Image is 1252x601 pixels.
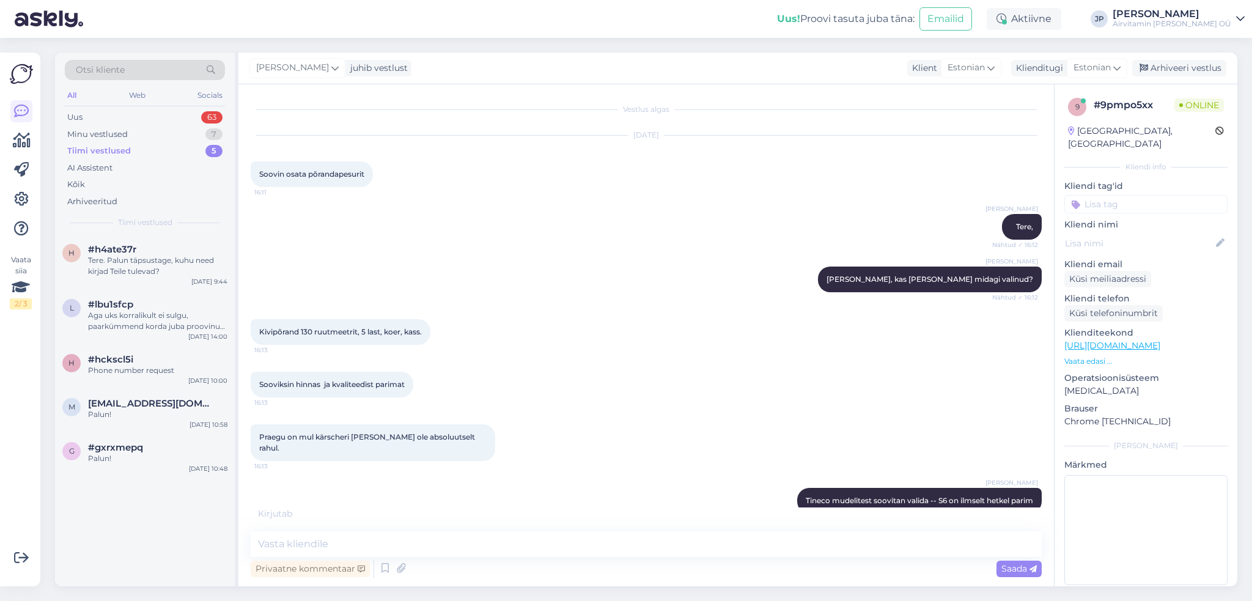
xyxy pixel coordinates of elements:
div: [DATE] 10:58 [190,420,227,429]
p: Klienditeekond [1064,326,1228,339]
span: #hckscl5i [88,354,133,365]
span: 16:13 [254,462,300,471]
div: AI Assistent [67,162,112,174]
span: [PERSON_NAME] [985,478,1038,487]
div: Arhiveeritud [67,196,117,208]
span: Estonian [948,61,985,75]
div: Proovi tasuta juba täna: [777,12,915,26]
div: [PERSON_NAME] [1113,9,1231,19]
div: [DATE] 10:00 [188,376,227,385]
div: # 9pmpo5xx [1094,98,1174,112]
div: Palun! [88,409,227,420]
span: #lbu1sfcp [88,299,133,310]
span: #gxrxmepq [88,442,143,453]
span: #h4ate37r [88,244,136,255]
span: 16:11 [254,188,300,197]
img: Askly Logo [10,62,33,86]
div: JP [1091,10,1108,28]
div: 63 [201,111,223,124]
div: Tere. Palun täpsustage, kuhu need kirjad Teile tulevad? [88,255,227,277]
div: [PERSON_NAME] [1064,440,1228,451]
a: [PERSON_NAME]Airvitamin [PERSON_NAME] OÜ [1113,9,1245,29]
div: [DATE] 10:48 [189,464,227,473]
input: Lisa nimi [1065,237,1213,250]
input: Lisa tag [1064,195,1228,213]
p: Vaata edasi ... [1064,356,1228,367]
div: Aga uks korralikult ei sulgu, paarkümmend korda juba proovinud ja sättinud.. et ainult teibiga vi... [88,310,227,332]
span: [PERSON_NAME] [256,61,329,75]
div: Minu vestlused [67,128,128,141]
span: Saada [1001,563,1037,574]
span: h [68,248,75,257]
div: Airvitamin [PERSON_NAME] OÜ [1113,19,1231,29]
span: h [68,358,75,367]
div: Palun! [88,453,227,464]
span: 9 [1075,102,1080,111]
span: Nähtud ✓ 16:12 [992,293,1038,302]
div: Socials [195,87,225,103]
span: Tineco mudelitest soovitan valida -- S6 on ilmselt hetkel parim [806,496,1033,505]
div: 2 / 3 [10,298,32,309]
div: juhib vestlust [345,62,408,75]
div: Küsi telefoninumbrit [1064,305,1163,322]
div: Uus [67,111,83,124]
div: Kõik [67,179,85,191]
p: Chrome [TECHNICAL_ID] [1064,415,1228,428]
span: Otsi kliente [76,64,125,76]
p: Operatsioonisüsteem [1064,372,1228,385]
div: [DATE] [251,130,1042,141]
b: Uus! [777,13,800,24]
div: Aktiivne [987,8,1061,30]
span: merlesoosaar@mail.ee [88,398,215,409]
span: g [69,446,75,455]
div: [GEOGRAPHIC_DATA], [GEOGRAPHIC_DATA] [1068,125,1215,150]
span: Tere, [1016,222,1033,231]
span: Praegu on mul kärscheri [PERSON_NAME] ole absoluutselt rahul. [259,432,477,452]
div: Privaatne kommentaar [251,561,370,577]
p: Kliendi telefon [1064,292,1228,305]
span: Tiimi vestlused [118,217,172,228]
div: Klienditugi [1011,62,1063,75]
span: 16:13 [254,398,300,407]
div: Kliendi info [1064,161,1228,172]
p: Märkmed [1064,459,1228,471]
div: [DATE] 9:44 [191,277,227,286]
span: [PERSON_NAME] [985,257,1038,266]
div: Klient [907,62,937,75]
span: Sooviksin hinnas ja kvaliteedist parimat [259,380,405,389]
p: Kliendi tag'id [1064,180,1228,193]
div: Tiimi vestlused [67,145,131,157]
span: [PERSON_NAME] [985,204,1038,213]
div: [DATE] 14:00 [188,332,227,341]
p: Kliendi nimi [1064,218,1228,231]
span: Soovin osata põrandapesurit [259,169,364,179]
div: 7 [205,128,223,141]
p: [MEDICAL_DATA] [1064,385,1228,397]
span: m [68,402,75,411]
div: 5 [205,145,223,157]
span: . [292,508,294,519]
span: [PERSON_NAME], kas [PERSON_NAME] midagi valinud? [827,275,1033,284]
span: l [70,303,74,312]
span: Online [1174,98,1224,112]
p: Kliendi email [1064,258,1228,271]
span: 16:13 [254,345,300,355]
div: Arhiveeri vestlus [1132,60,1226,76]
div: Vaata siia [10,254,32,309]
div: Küsi meiliaadressi [1064,271,1151,287]
span: Nähtud ✓ 16:12 [992,240,1038,249]
div: Web [127,87,148,103]
div: Phone number request [88,365,227,376]
button: Emailid [919,7,972,31]
span: Kivipõrand 130 ruutmeetrit, 5 last, koer, kass. [259,327,422,336]
div: All [65,87,79,103]
span: Estonian [1073,61,1111,75]
div: Vestlus algas [251,104,1042,115]
p: Brauser [1064,402,1228,415]
div: Kirjutab [251,507,1042,520]
a: [URL][DOMAIN_NAME] [1064,340,1160,351]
